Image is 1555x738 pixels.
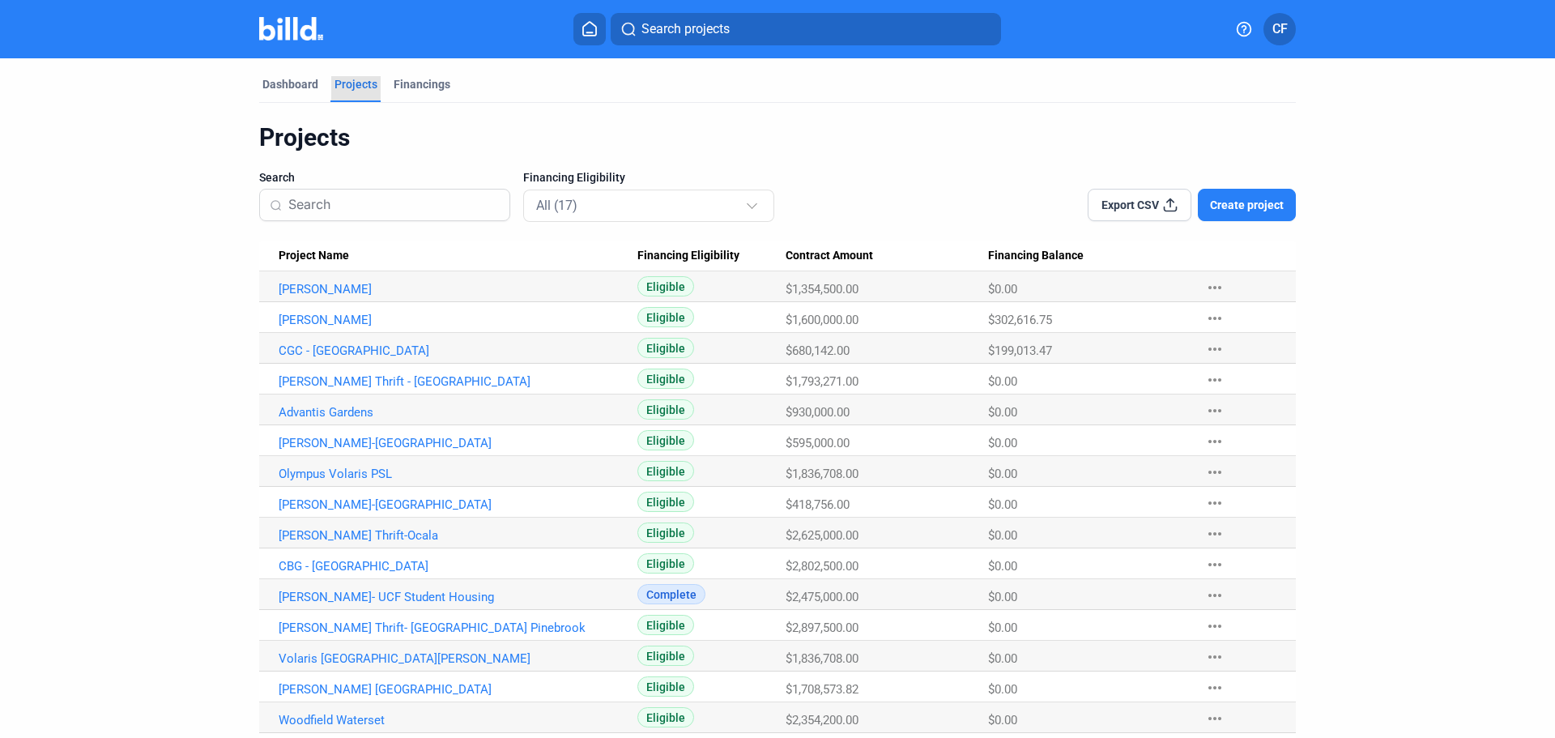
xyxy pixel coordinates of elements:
[786,682,858,697] span: $1,708,573.82
[279,497,637,512] a: [PERSON_NAME]-[GEOGRAPHIC_DATA]
[637,615,694,635] span: Eligible
[637,707,694,727] span: Eligible
[1272,19,1288,39] span: CF
[279,621,637,635] a: [PERSON_NAME] Thrift- [GEOGRAPHIC_DATA] Pinebrook
[786,282,858,296] span: $1,354,500.00
[279,249,349,263] span: Project Name
[279,682,637,697] a: [PERSON_NAME] [GEOGRAPHIC_DATA]
[1205,647,1225,667] mat-icon: more_horiz
[1198,189,1296,221] button: Create project
[1088,189,1191,221] button: Export CSV
[637,584,705,604] span: Complete
[988,313,1052,327] span: $302,616.75
[334,76,377,92] div: Projects
[1205,463,1225,482] mat-icon: more_horiz
[988,651,1017,666] span: $0.00
[641,19,730,39] span: Search projects
[786,343,850,358] span: $680,142.00
[637,399,694,420] span: Eligible
[637,249,739,263] span: Financing Eligibility
[786,590,858,604] span: $2,475,000.00
[1205,370,1225,390] mat-icon: more_horiz
[259,122,1296,153] div: Projects
[637,461,694,481] span: Eligible
[1263,13,1296,45] button: CF
[1205,616,1225,636] mat-icon: more_horiz
[988,467,1017,481] span: $0.00
[988,497,1017,512] span: $0.00
[988,282,1017,296] span: $0.00
[786,621,858,635] span: $2,897,500.00
[1205,493,1225,513] mat-icon: more_horiz
[786,405,850,420] span: $930,000.00
[637,338,694,358] span: Eligible
[1205,339,1225,359] mat-icon: more_horiz
[637,430,694,450] span: Eligible
[637,307,694,327] span: Eligible
[279,436,637,450] a: [PERSON_NAME]-[GEOGRAPHIC_DATA]
[786,249,988,263] div: Contract Amount
[279,651,637,666] a: Volaris [GEOGRAPHIC_DATA][PERSON_NAME]
[786,374,858,389] span: $1,793,271.00
[279,590,637,604] a: [PERSON_NAME]- UCF Student Housing
[988,343,1052,358] span: $199,013.47
[1205,586,1225,605] mat-icon: more_horiz
[637,492,694,512] span: Eligible
[637,249,786,263] div: Financing Eligibility
[786,651,858,666] span: $1,836,708.00
[279,343,637,358] a: CGC - [GEOGRAPHIC_DATA]
[262,76,318,92] div: Dashboard
[259,169,295,186] span: Search
[786,528,858,543] span: $2,625,000.00
[1205,278,1225,297] mat-icon: more_horiz
[786,713,858,727] span: $2,354,200.00
[279,528,637,543] a: [PERSON_NAME] Thrift-Ocala
[1205,555,1225,574] mat-icon: more_horiz
[637,523,694,543] span: Eligible
[279,374,637,389] a: [PERSON_NAME] Thrift - [GEOGRAPHIC_DATA]
[988,249,1084,263] span: Financing Balance
[786,559,858,574] span: $2,802,500.00
[1205,709,1225,728] mat-icon: more_horiz
[279,467,637,481] a: Olympus Volaris PSL
[786,497,850,512] span: $418,756.00
[786,467,858,481] span: $1,836,708.00
[1205,678,1225,697] mat-icon: more_horiz
[988,528,1017,543] span: $0.00
[1210,197,1284,213] span: Create project
[1205,524,1225,544] mat-icon: more_horiz
[786,313,858,327] span: $1,600,000.00
[279,313,637,327] a: [PERSON_NAME]
[279,559,637,574] a: CBG - [GEOGRAPHIC_DATA]
[1205,309,1225,328] mat-icon: more_horiz
[279,282,637,296] a: [PERSON_NAME]
[279,405,637,420] a: Advantis Gardens
[1205,432,1225,451] mat-icon: more_horiz
[279,713,637,727] a: Woodfield Waterset
[988,405,1017,420] span: $0.00
[611,13,1001,45] button: Search projects
[988,249,1189,263] div: Financing Balance
[988,590,1017,604] span: $0.00
[786,436,850,450] span: $595,000.00
[1101,197,1159,213] span: Export CSV
[988,374,1017,389] span: $0.00
[988,713,1017,727] span: $0.00
[637,369,694,389] span: Eligible
[536,198,577,213] mat-select-trigger: All (17)
[523,169,625,186] span: Financing Eligibility
[637,553,694,574] span: Eligible
[988,559,1017,574] span: $0.00
[1205,401,1225,420] mat-icon: more_horiz
[259,17,323,41] img: Billd Company Logo
[988,436,1017,450] span: $0.00
[637,276,694,296] span: Eligible
[637,676,694,697] span: Eligible
[988,621,1017,635] span: $0.00
[394,76,450,92] div: Financings
[637,646,694,666] span: Eligible
[279,249,637,263] div: Project Name
[988,682,1017,697] span: $0.00
[288,188,500,222] input: Search
[786,249,873,263] span: Contract Amount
